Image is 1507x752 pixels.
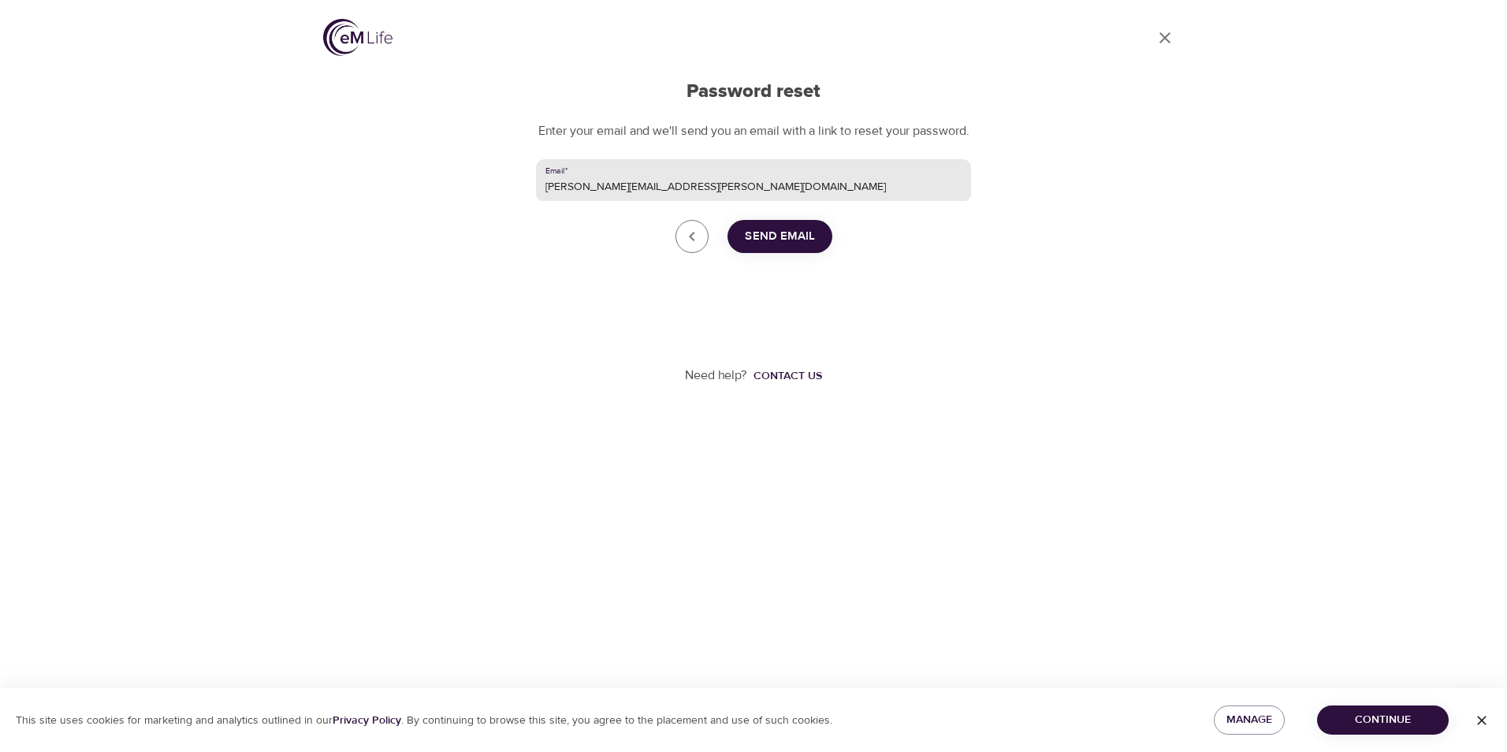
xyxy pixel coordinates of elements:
div: Contact us [753,368,822,384]
a: Contact us [747,368,822,384]
a: Privacy Policy [333,713,401,728]
p: Enter your email and we'll send you an email with a link to reset your password. [536,122,971,140]
button: Manage [1214,705,1285,735]
span: Manage [1226,710,1272,730]
span: Continue [1330,710,1436,730]
h2: Password reset [536,80,971,103]
p: Need help? [685,367,747,385]
span: Send Email [745,226,815,247]
button: Send Email [727,220,832,253]
a: close [1146,19,1184,57]
a: close [675,220,709,253]
button: Continue [1317,705,1449,735]
img: logo [323,19,393,56]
